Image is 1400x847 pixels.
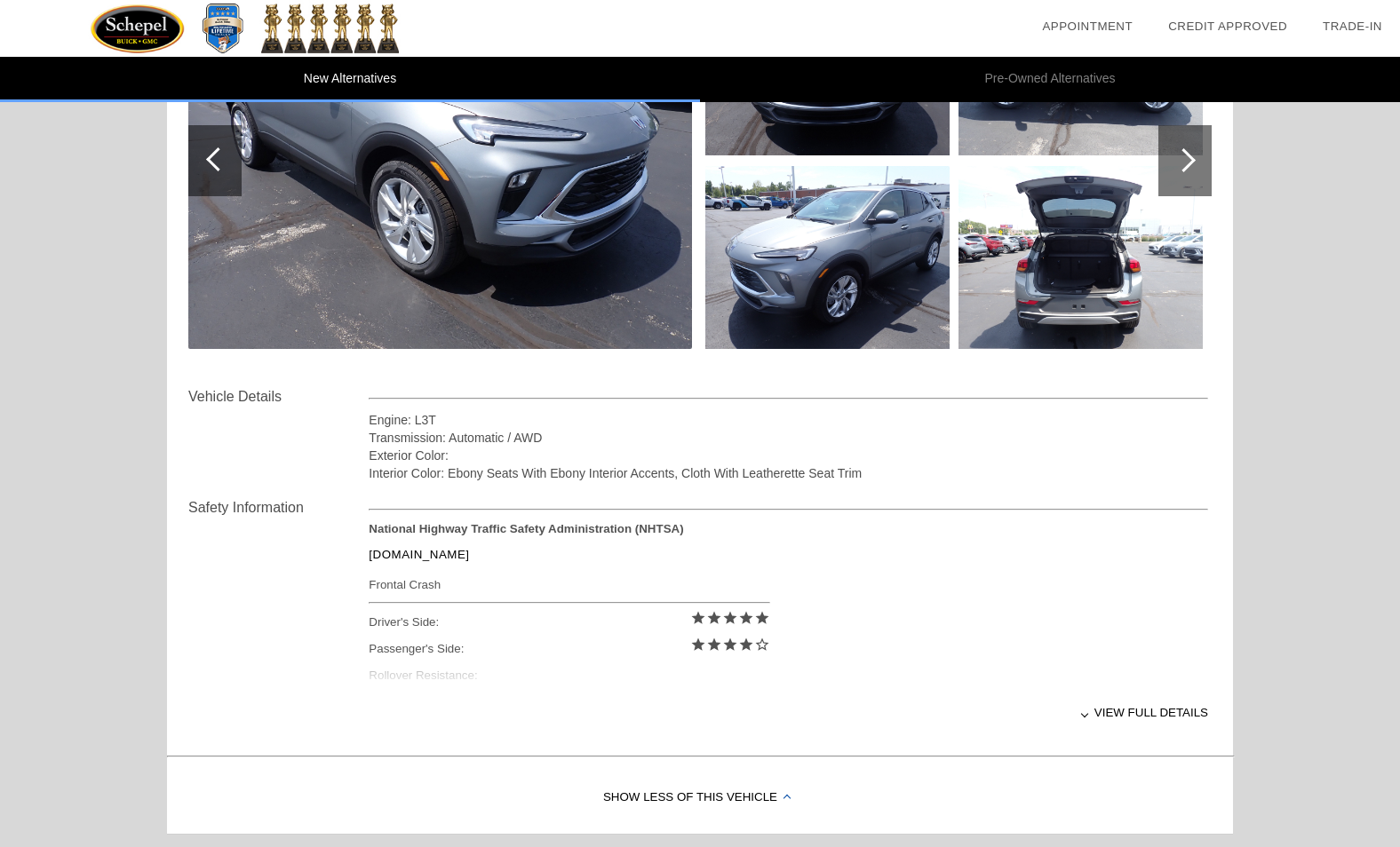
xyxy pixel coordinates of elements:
li: Pre-Owned Alternatives [700,57,1400,102]
div: Driver's Side: [369,609,769,636]
img: 5.jpg [959,166,1203,349]
div: Exterior Color: [369,447,1208,464]
i: star [738,610,754,626]
i: star [690,637,706,653]
div: Transmission: Automatic / AWD [369,429,1208,447]
i: star [690,610,706,626]
i: star [738,637,754,653]
i: star [706,637,722,653]
div: Interior Color: Ebony Seats With Ebony Interior Accents, Cloth With Leatherette Seat Trim [369,464,1208,482]
strong: National Highway Traffic Safety Administration (NHTSA) [369,522,683,535]
a: [DOMAIN_NAME] [369,548,469,561]
div: Vehicle Details [188,386,369,408]
div: Passenger's Side: [369,636,769,662]
a: Trade-In [1323,20,1382,33]
img: 3.jpg [705,166,950,349]
i: star [722,637,738,653]
div: Frontal Crash [369,574,769,596]
i: star_border [754,637,770,653]
i: star [706,610,722,626]
div: Show Less of this Vehicle [167,763,1233,834]
div: Engine: L3T [369,411,1208,429]
i: star [754,610,770,626]
div: View full details [369,691,1208,734]
i: star [722,610,738,626]
a: Appointment [1042,20,1133,33]
a: Credit Approved [1168,20,1287,33]
div: Safety Information [188,497,369,518]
